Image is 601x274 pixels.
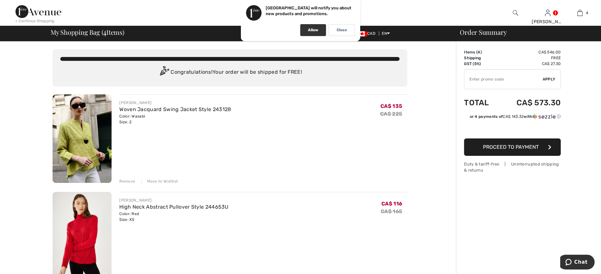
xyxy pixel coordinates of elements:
[380,111,402,117] s: CA$ 225
[532,114,556,119] img: Sezzle
[158,66,171,79] img: Congratulation2.svg
[478,50,480,54] span: 4
[51,29,124,35] span: My Shopping Bag ( Items)
[464,114,561,122] div: or 4 payments ofCA$ 143.32withSezzle Click to learn more about Sezzle
[464,49,499,55] td: Items ( )
[499,61,561,67] td: CA$ 27.30
[564,9,596,17] a: 4
[532,18,563,25] div: [PERSON_NAME]
[119,113,231,125] div: Color: Wasabi Size: 2
[499,55,561,61] td: Free
[141,178,178,184] div: Move to Wishlist
[464,92,499,114] td: Total
[499,92,561,114] td: CA$ 573.30
[452,29,597,35] div: Order Summary
[53,94,112,183] img: Woven Jacquard Swing Jacket Style 243128
[560,255,595,271] iframe: Opens a widget where you can chat to one of our agents
[543,76,556,82] span: Apply
[483,144,539,150] span: Proceed to Payment
[337,28,347,33] p: Close
[119,106,231,112] a: Woven Jacquard Swing Jacket Style 243128
[119,211,228,222] div: Color: Red Size: XS
[381,208,402,214] s: CA$ 165
[545,9,550,17] img: My Info
[119,178,135,184] div: Remove
[464,122,561,136] iframe: PayPal-paypal
[382,31,390,36] span: EN
[119,100,231,106] div: [PERSON_NAME]
[60,66,399,79] div: Congratulations! Your order will be shipped for FREE!
[464,161,561,173] div: Duty & tariff-free | Uninterrupted shipping & returns
[499,49,561,55] td: CA$ 546.00
[15,18,54,24] div: < Continue Shopping
[464,70,543,89] input: Promo code
[357,31,378,36] span: CAD
[119,204,228,210] a: High Neck Abstract Pullover Style 244653U
[513,9,518,17] img: search the website
[308,28,318,33] p: Allow
[586,10,588,16] span: 4
[15,5,61,18] img: 1ère Avenue
[469,114,561,119] div: or 4 payments of with
[119,197,228,203] div: [PERSON_NAME]
[545,10,550,16] a: Sign In
[464,55,499,61] td: Shipping
[266,5,351,16] p: [GEOGRAPHIC_DATA] will notify you about new products and promotions.
[577,9,583,17] img: My Bag
[381,201,402,207] span: CA$ 116
[103,27,106,36] span: 4
[503,114,524,119] span: CA$ 143.32
[464,138,561,156] button: Proceed to Payment
[380,103,402,109] span: CA$ 135
[464,61,499,67] td: GST (5%)
[357,31,367,36] img: Canadian Dollar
